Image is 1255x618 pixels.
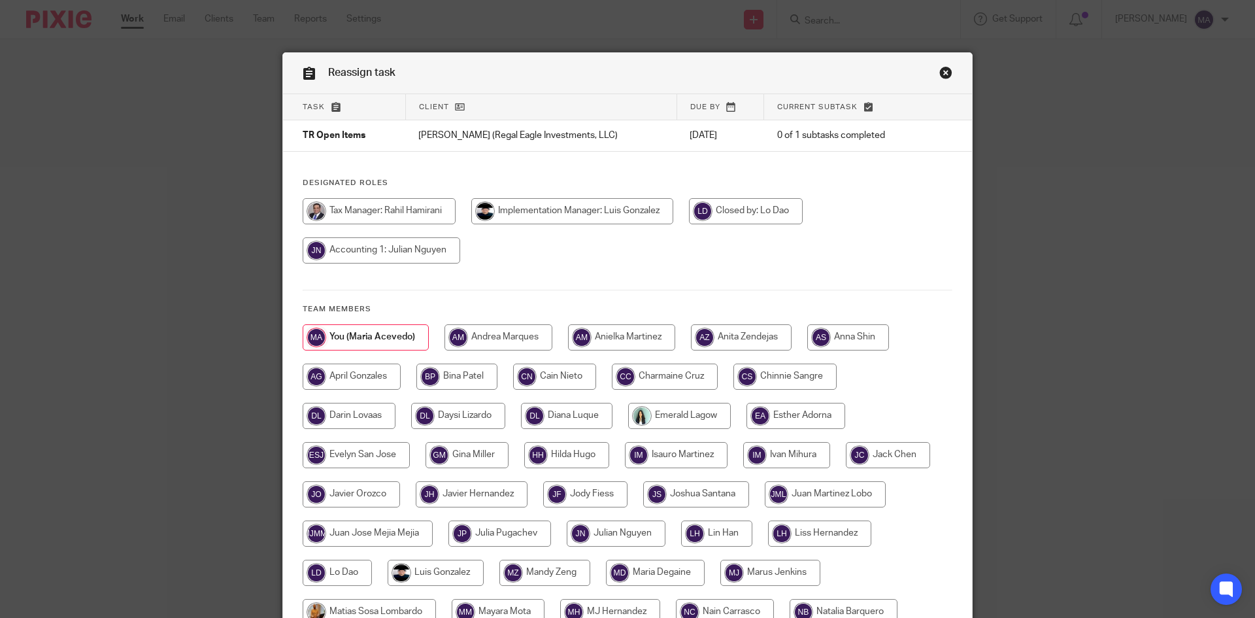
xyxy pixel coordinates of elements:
span: Task [303,103,325,111]
h4: Team members [303,304,952,315]
span: Reassign task [328,67,395,78]
a: Close this dialog window [939,66,952,84]
span: Due by [690,103,720,111]
span: TR Open Items [303,131,365,141]
td: 0 of 1 subtasks completed [764,120,925,152]
p: [DATE] [690,129,750,142]
h4: Designated Roles [303,178,952,188]
span: Client [419,103,449,111]
p: [PERSON_NAME] (Regal Eagle Investments, LLC) [418,129,663,142]
span: Current subtask [777,103,858,111]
